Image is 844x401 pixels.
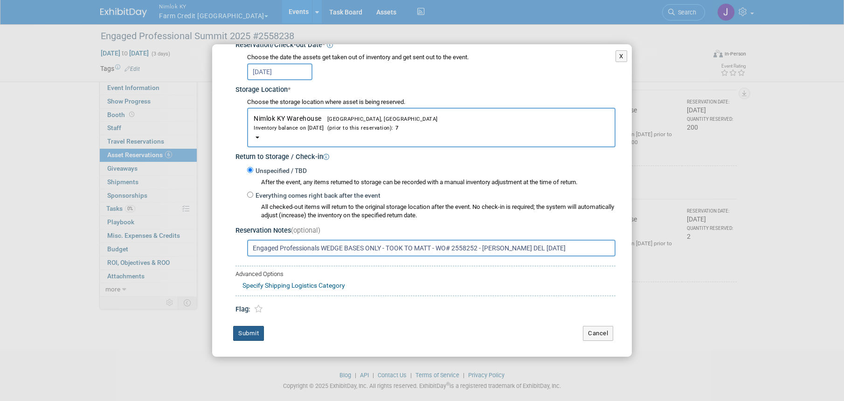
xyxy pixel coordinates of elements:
[253,166,307,176] label: Unspecified / TBD
[235,270,616,279] div: Advanced Options
[235,305,250,313] span: Flag:
[247,176,616,187] div: After the event, any items returned to storage can be recorded with a manual inventory adjustment...
[235,150,616,162] div: Return to Storage / Check-in
[242,282,345,289] a: Specify Shipping Logistics Category
[235,226,616,236] div: Reservation Notes
[247,98,616,107] div: Choose the storage location where asset is being reserved.
[291,227,320,235] span: (optional)
[394,125,399,131] span: 7
[247,53,616,62] div: Choose the date the assets get taken out of inventory and get sent out to the event.
[322,116,438,122] span: [GEOGRAPHIC_DATA], [GEOGRAPHIC_DATA]
[261,203,616,221] div: All checked-out items will return to the original storage location after the event. No check-in i...
[253,191,380,200] label: Everything comes right back after the event
[235,38,616,50] div: Reservation/Check-out Date
[583,326,613,341] button: Cancel
[616,50,627,62] button: X
[254,123,609,132] div: Inventory balance on [DATE] (prior to this reservation):
[247,108,616,147] button: Nimlok KY Warehouse[GEOGRAPHIC_DATA], [GEOGRAPHIC_DATA]Inventory balance on [DATE] (prior to this...
[235,83,616,95] div: Storage Location
[254,115,609,132] span: Nimlok KY Warehouse
[233,326,264,341] button: Submit
[247,63,312,80] input: Reservation Date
